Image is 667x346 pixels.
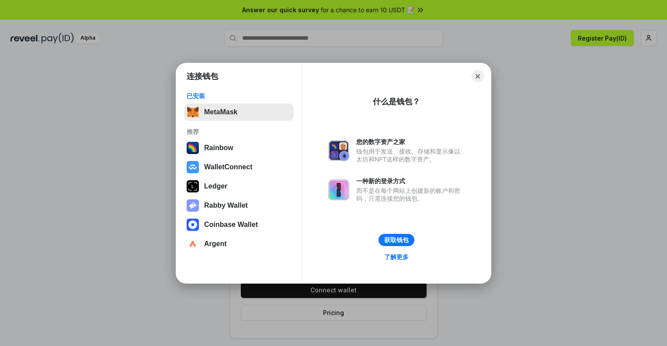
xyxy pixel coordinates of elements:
img: svg+xml,%3Csvg%20width%3D%2228%22%20height%3D%2228%22%20viewBox%3D%220%200%2028%2028%22%20fill%3D... [187,219,199,231]
a: 了解更多 [379,251,414,263]
button: MetaMask [184,103,294,121]
img: svg+xml,%3Csvg%20xmlns%3D%22http%3A%2F%2Fwww.w3.org%2F2000%2Fsvg%22%20fill%3D%22none%22%20viewBox... [328,179,349,200]
img: svg+xml,%3Csvg%20fill%3D%22none%22%20height%3D%2233%22%20viewBox%3D%220%200%2035%2033%22%20width%... [187,106,199,118]
button: Rabby Wallet [184,197,294,214]
div: 而不是在每个网站上创建新的账户和密码，只需连接您的钱包。 [356,187,465,202]
div: Argent [204,240,227,248]
img: svg+xml,%3Csvg%20xmlns%3D%22http%3A%2F%2Fwww.w3.org%2F2000%2Fsvg%22%20width%3D%2228%22%20height%3... [187,180,199,192]
div: 推荐 [187,128,291,136]
img: svg+xml,%3Csvg%20xmlns%3D%22http%3A%2F%2Fwww.w3.org%2F2000%2Fsvg%22%20fill%3D%22none%22%20viewBox... [328,140,349,161]
img: svg+xml,%3Csvg%20width%3D%22120%22%20height%3D%22120%22%20viewBox%3D%220%200%20120%20120%22%20fil... [187,142,199,154]
div: MetaMask [204,108,237,116]
button: WalletConnect [184,158,294,176]
button: Ledger [184,178,294,195]
button: Argent [184,235,294,253]
div: Rainbow [204,144,233,152]
div: Coinbase Wallet [204,221,258,229]
div: 获取钱包 [384,236,409,244]
div: 了解更多 [384,253,409,261]
button: Coinbase Wallet [184,216,294,233]
button: Close [472,70,484,82]
img: svg+xml,%3Csvg%20xmlns%3D%22http%3A%2F%2Fwww.w3.org%2F2000%2Fsvg%22%20fill%3D%22none%22%20viewBox... [187,199,199,212]
div: 一种新的登录方式 [356,177,465,185]
div: WalletConnect [204,163,253,171]
div: 您的数字资产之家 [356,138,465,146]
img: svg+xml,%3Csvg%20width%3D%2228%22%20height%3D%2228%22%20viewBox%3D%220%200%2028%2028%22%20fill%3D... [187,238,199,250]
div: Rabby Wallet [204,202,248,209]
button: Rainbow [184,139,294,157]
div: 已安装 [187,92,291,100]
div: 什么是钱包？ [373,96,420,107]
h1: 连接钱包 [187,71,218,82]
button: 获取钱包 [379,234,414,246]
img: svg+xml,%3Csvg%20width%3D%2228%22%20height%3D%2228%22%20viewBox%3D%220%200%2028%2028%22%20fill%3D... [187,161,199,173]
div: 钱包用于发送、接收、存储和显示像以太坊和NFT这样的数字资产。 [356,147,465,163]
div: Ledger [204,182,227,190]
